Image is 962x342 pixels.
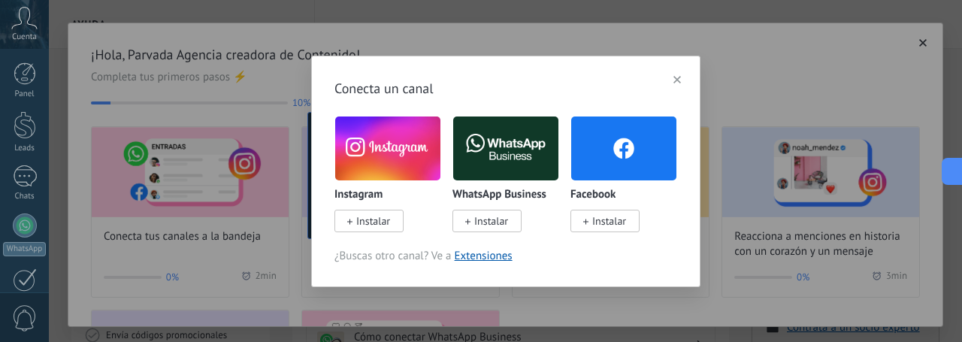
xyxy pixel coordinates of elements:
[3,144,47,153] div: Leads
[334,249,677,264] span: ¿Buscas otro canal? Ve a
[570,189,616,201] p: Facebook
[335,112,440,183] img: instagram.png
[452,116,570,249] div: WhatsApp Business
[592,214,626,228] span: Instalar
[474,214,508,228] span: Instalar
[455,249,513,263] a: Extensiones
[12,32,37,42] span: Cuenta
[334,116,452,249] div: Instagram
[3,192,47,201] div: Chats
[452,189,546,201] p: WhatsApp Business
[570,116,677,249] div: Facebook
[334,79,677,98] h3: Conecta un canal
[356,214,390,228] span: Instalar
[453,112,558,183] img: logo_main.png
[3,89,47,99] div: Panel
[334,189,383,201] p: Instagram
[3,242,46,256] div: WhatsApp
[571,112,676,183] img: facebook.png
